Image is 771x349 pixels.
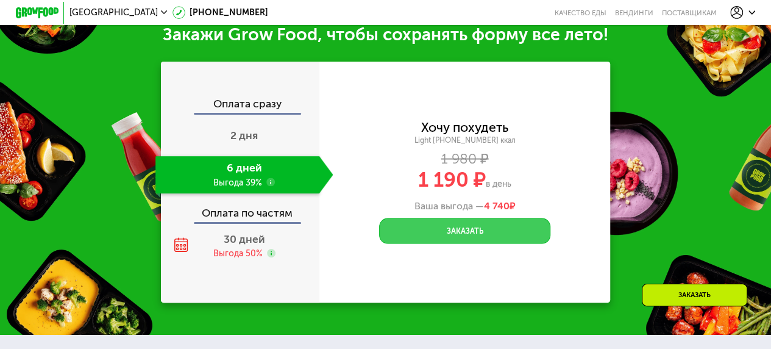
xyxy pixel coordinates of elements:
[69,9,158,17] span: [GEOGRAPHIC_DATA]
[319,135,611,145] div: Light [PHONE_NUMBER] ккал
[661,9,716,17] div: поставщикам
[319,153,611,164] div: 1 980 ₽
[421,121,508,132] div: Хочу похудеть
[484,200,516,211] span: ₽
[554,9,606,17] a: Качество еды
[162,99,319,113] div: Оплата сразу
[172,6,268,19] a: [PHONE_NUMBER]
[614,9,653,17] a: Вендинги
[379,218,550,243] button: Заказать
[162,198,319,222] div: Оплата по частям
[642,284,747,306] div: Заказать
[319,200,611,211] div: Ваша выгода —
[484,200,510,211] span: 4 740
[486,178,511,189] span: в день
[418,167,486,192] span: 1 190 ₽
[213,248,263,259] div: Выгода 50%
[230,129,258,142] span: 2 дня
[224,232,265,246] span: 30 дней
